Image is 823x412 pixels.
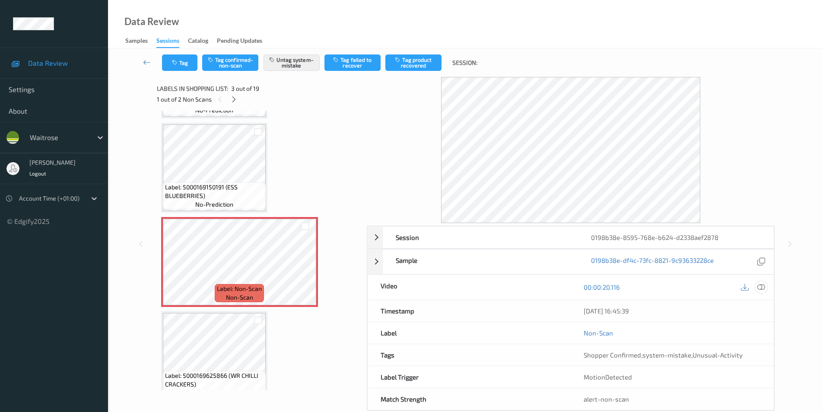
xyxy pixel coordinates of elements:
[188,35,217,47] a: Catalog
[162,54,197,71] button: Tag
[157,94,361,105] div: 1 out of 2 Non Scans
[264,54,320,71] button: Untag system-mistake
[693,351,743,359] span: Unusual-Activity
[584,283,620,291] a: 00:00:20.116
[368,275,571,300] div: Video
[368,366,571,388] div: Label Trigger
[368,322,571,344] div: Label
[367,226,774,249] div: Session0198b38e-8595-768e-b624-d2338aef2878
[571,366,774,388] div: MotionDetected
[217,284,262,293] span: Label: Non-Scan
[368,344,571,366] div: Tags
[642,351,691,359] span: system-mistake
[217,35,271,47] a: Pending Updates
[584,307,761,315] div: [DATE] 16:45:39
[188,36,208,47] div: Catalog
[578,227,773,248] div: 0198b38e-8595-768e-b624-d2338aef2878
[584,351,641,359] span: Shopper Confirmed
[584,395,761,403] div: alert-non-scan
[367,249,774,275] div: Sample0198b38e-df4c-73fc-8821-9c93633228ce
[202,54,258,71] button: Tag confirmed-non-scan
[195,200,233,209] span: no-prediction
[125,36,148,47] div: Samples
[231,84,259,93] span: 3 out of 19
[195,389,233,397] span: no-prediction
[125,35,156,47] a: Samples
[157,84,228,93] span: Labels in shopping list:
[226,293,253,302] span: non-scan
[591,256,714,268] a: 0198b38e-df4c-73fc-8821-9c93633228ce
[156,35,188,48] a: Sessions
[217,36,262,47] div: Pending Updates
[368,388,571,410] div: Match Strength
[324,54,381,71] button: Tag failed to recover
[165,183,264,200] span: Label: 5000169150191 (ESS BLUEBERRIES)
[156,36,179,48] div: Sessions
[584,329,613,337] a: Non-Scan
[368,300,571,322] div: Timestamp
[452,58,477,67] span: Session:
[124,17,179,26] div: Data Review
[584,351,743,359] span: , ,
[383,227,578,248] div: Session
[165,371,264,389] span: Label: 5000169625866 (WR CHILLI CRACKERS)
[385,54,442,71] button: Tag product recovered
[383,249,578,274] div: Sample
